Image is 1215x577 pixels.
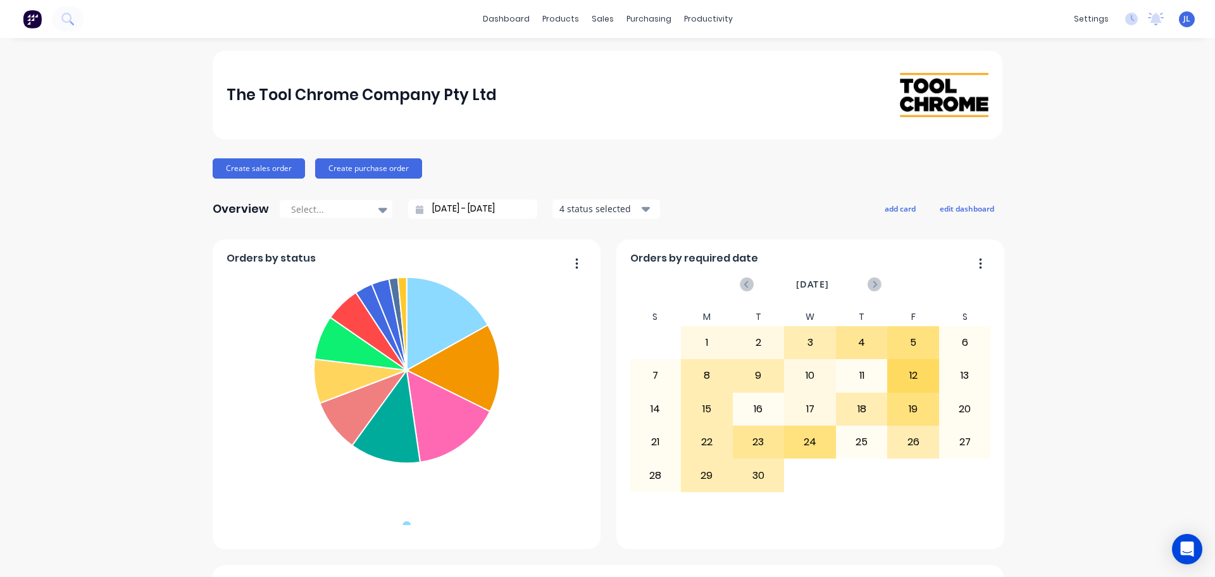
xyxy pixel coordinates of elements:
[536,10,585,29] div: products
[678,10,739,29] div: productivity
[682,393,732,425] div: 15
[940,393,990,425] div: 20
[630,360,681,391] div: 7
[733,393,784,425] div: 16
[837,393,887,425] div: 18
[227,251,316,266] span: Orders by status
[733,459,784,491] div: 30
[1068,10,1115,29] div: settings
[784,308,836,326] div: W
[1183,13,1190,25] span: JL
[785,426,835,458] div: 24
[559,202,639,215] div: 4 status selected
[836,308,888,326] div: T
[733,360,784,391] div: 9
[585,10,620,29] div: sales
[630,308,682,326] div: S
[785,393,835,425] div: 17
[733,426,784,458] div: 23
[213,196,269,222] div: Overview
[315,158,422,179] button: Create purchase order
[940,360,990,391] div: 13
[785,327,835,358] div: 3
[888,327,938,358] div: 5
[931,200,1002,217] button: edit dashboard
[837,426,887,458] div: 25
[477,10,536,29] a: dashboard
[630,251,758,266] span: Orders by required date
[682,426,732,458] div: 22
[213,158,305,179] button: Create sales order
[620,10,678,29] div: purchasing
[940,327,990,358] div: 6
[939,308,991,326] div: S
[900,73,988,117] img: The Tool Chrome Company Pty Ltd
[630,426,681,458] div: 21
[796,277,829,291] span: [DATE]
[888,393,938,425] div: 19
[1172,534,1202,564] div: Open Intercom Messenger
[630,393,681,425] div: 14
[940,426,990,458] div: 27
[888,426,938,458] div: 26
[733,308,785,326] div: T
[682,459,732,491] div: 29
[682,360,732,391] div: 8
[733,327,784,358] div: 2
[682,327,732,358] div: 1
[876,200,924,217] button: add card
[23,10,42,29] img: Factory
[227,82,497,108] div: The Tool Chrome Company Pty Ltd
[630,459,681,491] div: 28
[552,200,660,219] button: 4 status selected
[837,327,887,358] div: 4
[837,360,887,391] div: 11
[785,360,835,391] div: 10
[681,308,733,326] div: M
[888,360,938,391] div: 12
[887,308,939,326] div: F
